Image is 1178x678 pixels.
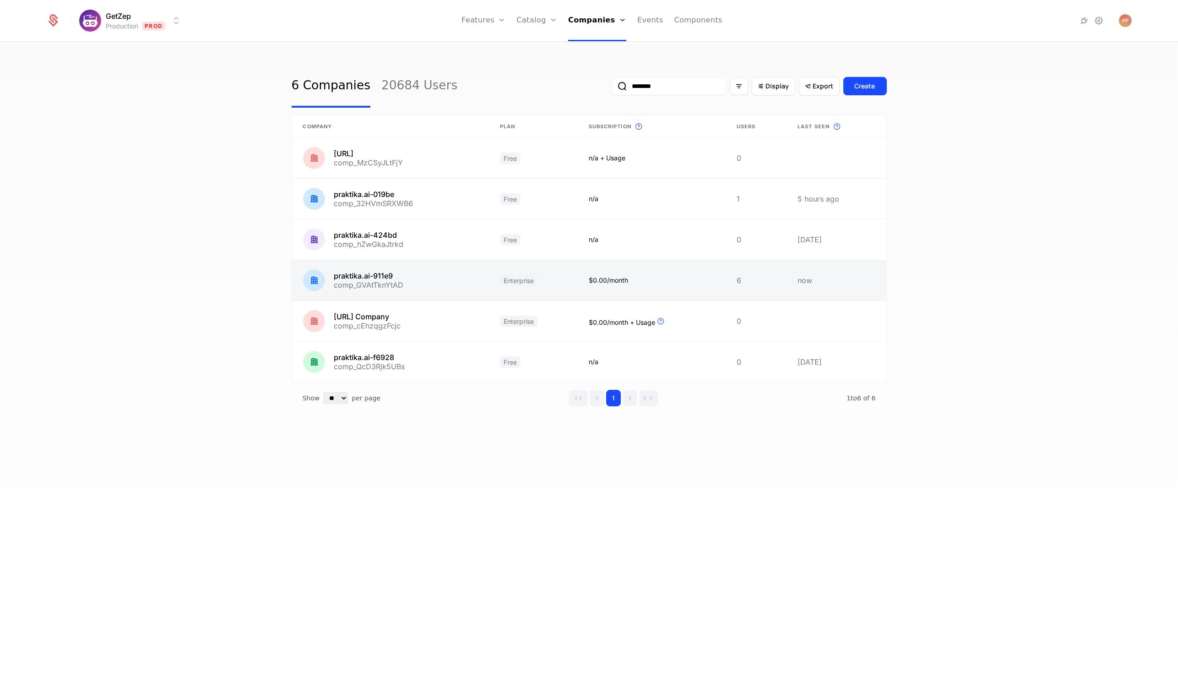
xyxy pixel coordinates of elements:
th: Company [292,115,489,138]
div: Create [855,82,875,91]
button: Display [752,77,795,95]
a: 6 Companies [292,65,370,108]
th: Plan [489,115,578,138]
span: 6 [847,394,875,402]
a: 20684 Users [381,65,457,108]
button: Go to first page [569,390,588,406]
span: Subscription [589,123,631,131]
button: Create [843,77,887,95]
button: Go to next page [623,390,637,406]
span: Show [303,394,320,403]
select: Select page size [323,392,348,404]
div: Production [106,22,138,31]
span: Display [766,82,789,91]
div: Page navigation [569,390,658,406]
button: Select environment [82,11,182,31]
span: 1 to 6 of [847,394,871,402]
button: Export [799,77,840,95]
a: Settings [1093,15,1104,26]
img: Paul Paliychuk [1119,14,1132,27]
button: Go to last page [639,390,658,406]
span: per page [352,394,380,403]
th: Users [726,115,787,138]
span: Prod [142,22,165,31]
div: Table pagination [292,383,887,414]
span: GetZep [106,11,131,22]
button: Go to previous page [590,390,604,406]
button: Filter options [730,77,748,95]
button: Go to page 1 [606,390,621,406]
img: GetZep [79,10,101,32]
a: Integrations [1079,15,1090,26]
span: Last seen [798,123,830,131]
span: Export [813,82,834,91]
button: Open user button [1119,14,1132,27]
